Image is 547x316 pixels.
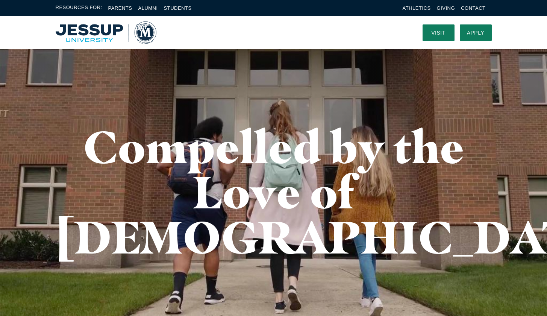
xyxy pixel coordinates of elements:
a: Giving [437,5,455,11]
img: Multnomah University Logo [56,21,156,44]
a: Athletics [403,5,431,11]
a: Contact [461,5,485,11]
a: Visit [423,24,455,41]
a: Apply [460,24,492,41]
span: Resources For: [56,4,102,12]
a: Home [56,21,156,44]
a: Alumni [138,5,158,11]
a: Students [164,5,192,11]
h1: Compelled by the Love of [DEMOGRAPHIC_DATA] [56,124,492,260]
a: Parents [108,5,132,11]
